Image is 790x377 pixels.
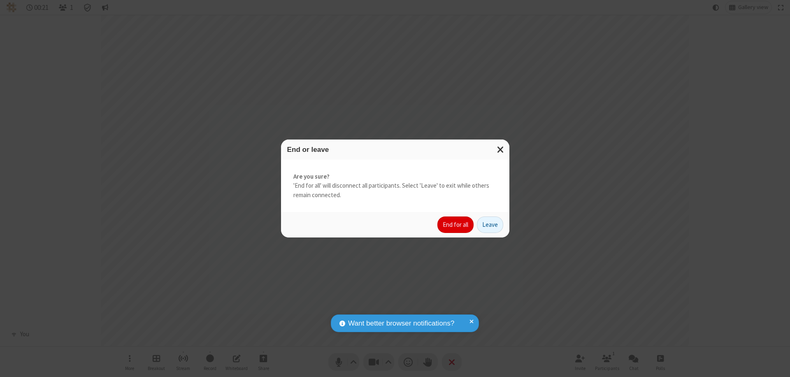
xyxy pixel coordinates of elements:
[293,172,497,182] strong: Are you sure?
[492,140,509,160] button: Close modal
[348,318,454,329] span: Want better browser notifications?
[287,146,503,154] h3: End or leave
[281,160,509,212] div: 'End for all' will disconnect all participants. Select 'Leave' to exit while others remain connec...
[437,216,474,233] button: End for all
[477,216,503,233] button: Leave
